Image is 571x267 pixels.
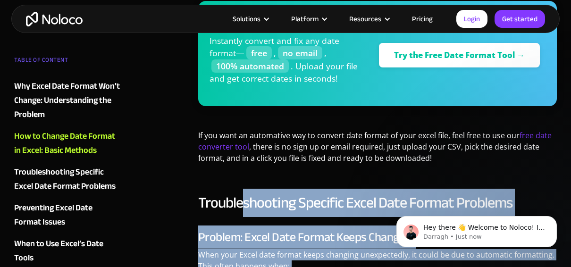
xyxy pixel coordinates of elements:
[349,13,381,25] div: Resources
[198,230,557,244] h3: Problem: Excel Date Format Keeps Changing
[14,53,120,72] div: TABLE OF CONTENT
[14,165,120,193] a: Troubleshooting Specific Excel Date Format Problems
[211,59,289,73] span: 100% automated
[291,13,319,25] div: Platform
[278,46,322,59] span: no email
[14,201,120,229] a: Preventing Excel Date Format Issues
[456,10,487,28] a: Login
[233,13,260,25] div: Solutions
[382,196,571,262] iframe: Intercom notifications message
[210,35,362,91] p: Instantly convert and fix any date format— , , . Upload your file and get correct dates in seconds!
[14,129,120,158] a: How to Change Date Format in Excel: Basic Methods
[198,130,552,152] a: free date converter tool
[337,13,400,25] div: Resources
[279,13,337,25] div: Platform
[198,130,557,171] p: If you want an automative way to convert date format of your excel file, feel free to use our , t...
[198,193,557,212] h2: Troubleshooting Specific Excel Date Format Problems
[26,12,83,26] a: home
[14,79,120,122] a: Why Excel Date Format Won’t Change: Understanding the Problem
[379,43,540,67] a: Try the Free Date Format Tool →
[400,13,445,25] a: Pricing
[246,46,272,59] span: free
[495,10,545,28] a: Get started
[14,237,120,265] a: When to Use Excel’s Date Tools
[221,13,279,25] div: Solutions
